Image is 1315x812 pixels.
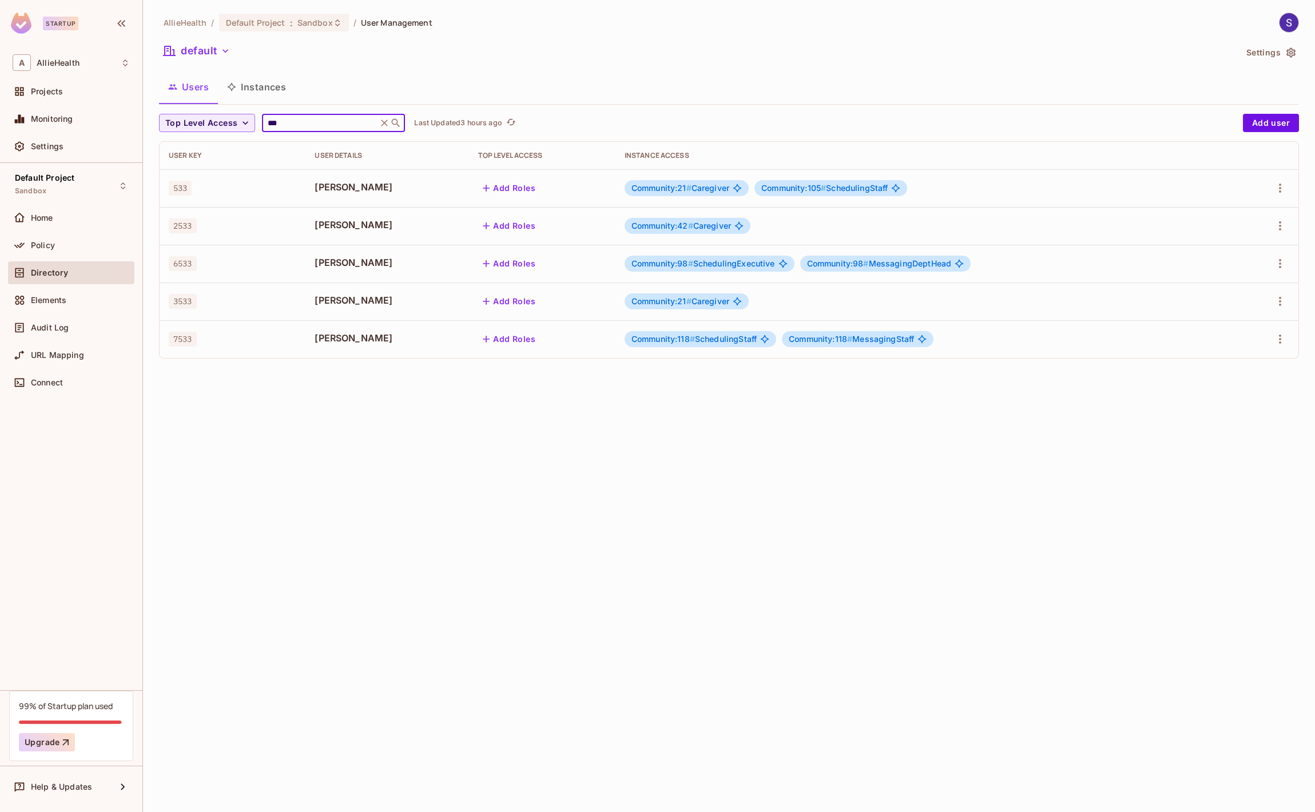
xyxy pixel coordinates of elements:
[315,332,460,344] span: [PERSON_NAME]
[807,258,869,268] span: Community:98
[631,297,729,306] span: Caregiver
[31,114,73,124] span: Monitoring
[31,213,53,222] span: Home
[15,186,46,196] span: Sandbox
[159,42,235,60] button: default
[686,296,692,306] span: #
[211,17,214,28] li: /
[688,258,693,268] span: #
[631,296,692,306] span: Community:21
[297,17,333,28] span: Sandbox
[478,330,540,348] button: Add Roles
[414,118,502,128] p: Last Updated 3 hours ago
[159,73,218,101] button: Users
[226,17,285,28] span: Default Project
[361,17,432,28] span: User Management
[821,183,826,193] span: #
[13,54,31,71] span: A
[289,18,293,27] span: :
[761,183,826,193] span: Community:105
[43,17,78,30] div: Startup
[625,151,1227,160] div: Instance Access
[218,73,295,101] button: Instances
[31,241,55,250] span: Policy
[502,116,518,130] span: Click to refresh data
[169,151,296,160] div: User Key
[690,334,695,344] span: #
[11,13,31,34] img: SReyMgAAAABJRU5ErkJggg==
[353,17,356,28] li: /
[31,87,63,96] span: Projects
[506,117,516,129] span: refresh
[169,218,197,233] span: 2533
[31,142,63,151] span: Settings
[169,256,197,271] span: 6533
[165,116,237,130] span: Top Level Access
[1242,43,1299,62] button: Settings
[478,292,540,311] button: Add Roles
[631,221,693,230] span: Community:42
[631,221,731,230] span: Caregiver
[31,296,66,305] span: Elements
[761,184,888,193] span: SchedulingStaff
[631,334,695,344] span: Community:118
[631,259,775,268] span: SchedulingExecutive
[315,181,460,193] span: [PERSON_NAME]
[31,268,68,277] span: Directory
[504,116,518,130] button: refresh
[31,323,69,332] span: Audit Log
[631,183,692,193] span: Community:21
[686,183,692,193] span: #
[31,351,84,360] span: URL Mapping
[31,378,63,387] span: Connect
[688,221,693,230] span: #
[169,294,197,309] span: 3533
[631,184,729,193] span: Caregiver
[478,179,540,197] button: Add Roles
[31,782,92,791] span: Help & Updates
[478,217,540,235] button: Add Roles
[19,700,113,711] div: 99% of Startup plan used
[1243,114,1299,132] button: Add user
[15,173,74,182] span: Default Project
[631,258,693,268] span: Community:98
[37,58,80,67] span: Workspace: AllieHealth
[478,254,540,273] button: Add Roles
[807,259,952,268] span: MessagingDeptHead
[1280,13,1298,32] img: Stephen Morrison
[478,151,606,160] div: Top Level Access
[315,151,460,160] div: User Details
[315,294,460,307] span: [PERSON_NAME]
[159,114,255,132] button: Top Level Access
[789,335,914,344] span: MessagingStaff
[169,332,197,347] span: 7533
[847,334,852,344] span: #
[164,17,206,28] span: the active workspace
[19,733,75,751] button: Upgrade
[631,335,757,344] span: SchedulingStaff
[863,258,868,268] span: #
[315,256,460,269] span: [PERSON_NAME]
[169,181,192,196] span: 533
[315,218,460,231] span: [PERSON_NAME]
[789,334,852,344] span: Community:118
